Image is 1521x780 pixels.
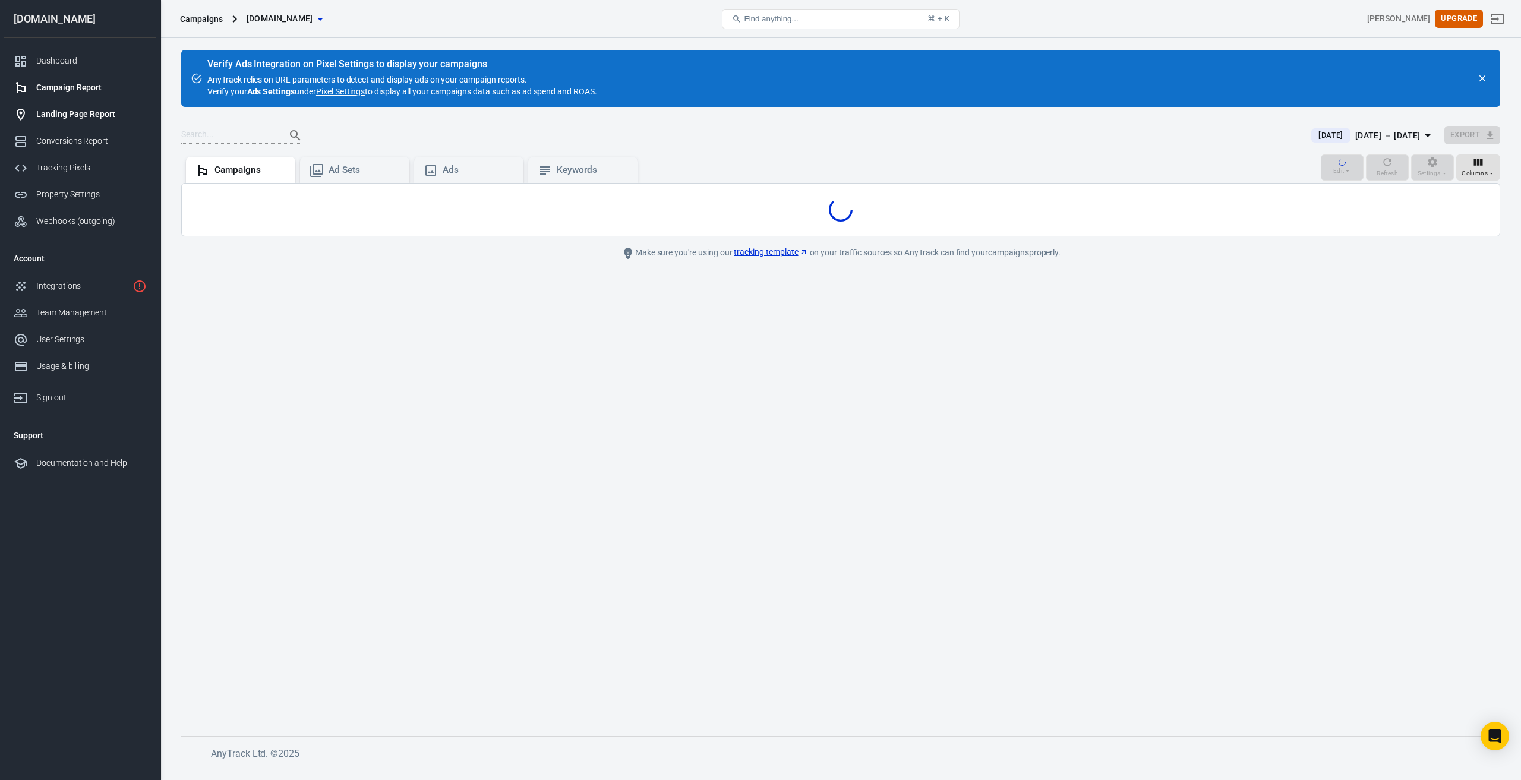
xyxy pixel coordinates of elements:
[36,55,147,67] div: Dashboard
[36,81,147,94] div: Campaign Report
[1462,168,1488,179] span: Columns
[722,9,960,29] button: Find anything...⌘ + K
[211,746,1102,761] h6: AnyTrack Ltd. © 2025
[4,380,156,411] a: Sign out
[36,162,147,174] div: Tracking Pixels
[36,360,147,372] div: Usage & billing
[4,154,156,181] a: Tracking Pixels
[4,244,156,273] li: Account
[242,8,327,30] button: [DOMAIN_NAME]
[247,87,295,96] strong: Ads Settings
[132,279,147,293] svg: 1 networks not verified yet
[214,164,286,176] div: Campaigns
[316,86,365,97] a: Pixel Settings
[36,391,147,404] div: Sign out
[36,135,147,147] div: Conversions Report
[557,164,628,176] div: Keywords
[1456,154,1500,181] button: Columns
[4,128,156,154] a: Conversions Report
[1314,130,1348,141] span: [DATE]
[1355,128,1421,143] div: [DATE] － [DATE]
[1367,12,1430,25] div: Account id: 2PjfhOxw
[4,353,156,380] a: Usage & billing
[1481,722,1509,750] div: Open Intercom Messenger
[927,14,949,23] div: ⌘ + K
[4,299,156,326] a: Team Management
[207,59,597,97] div: AnyTrack relies on URL parameters to detect and display ads on your campaign reports. Verify your...
[181,128,276,143] input: Search...
[36,215,147,228] div: Webhooks (outgoing)
[329,164,400,176] div: Ad Sets
[4,326,156,353] a: User Settings
[4,181,156,208] a: Property Settings
[1483,5,1511,33] a: Sign out
[4,208,156,235] a: Webhooks (outgoing)
[4,74,156,101] a: Campaign Report
[36,108,147,121] div: Landing Page Report
[4,421,156,450] li: Support
[4,14,156,24] div: [DOMAIN_NAME]
[4,273,156,299] a: Integrations
[734,246,807,258] a: tracking template
[4,48,156,74] a: Dashboard
[1474,70,1491,87] button: close
[36,333,147,346] div: User Settings
[1435,10,1483,28] button: Upgrade
[744,14,798,23] span: Find anything...
[36,280,128,292] div: Integrations
[36,457,147,469] div: Documentation and Help
[573,246,1108,260] div: Make sure you're using our on your traffic sources so AnyTrack can find your campaigns properly.
[443,164,514,176] div: Ads
[207,58,597,70] div: Verify Ads Integration on Pixel Settings to display your campaigns
[180,13,223,25] div: Campaigns
[281,121,310,150] button: Search
[36,307,147,319] div: Team Management
[1302,126,1444,146] button: [DATE][DATE] － [DATE]
[247,11,313,26] span: achereliefdaily.com
[36,188,147,201] div: Property Settings
[4,101,156,128] a: Landing Page Report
